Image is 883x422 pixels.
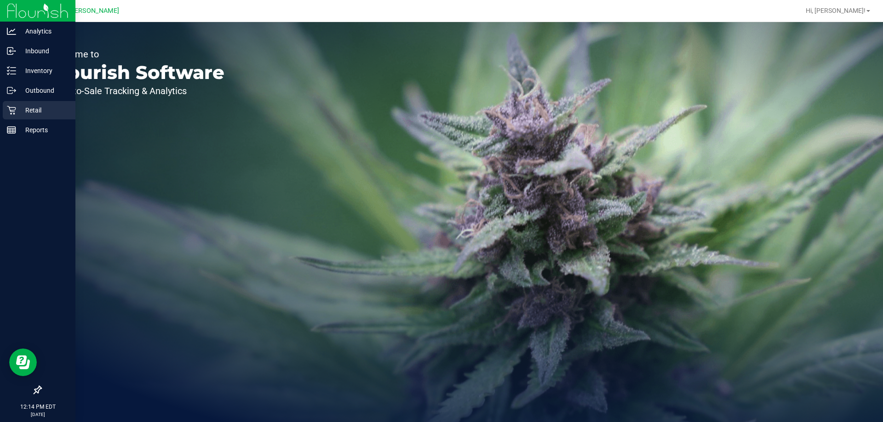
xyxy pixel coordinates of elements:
[16,26,71,37] p: Analytics
[806,7,866,14] span: Hi, [PERSON_NAME]!
[7,27,16,36] inline-svg: Analytics
[9,349,37,376] iframe: Resource center
[50,86,224,96] p: Seed-to-Sale Tracking & Analytics
[50,63,224,82] p: Flourish Software
[7,125,16,135] inline-svg: Reports
[16,85,71,96] p: Outbound
[16,65,71,76] p: Inventory
[4,403,71,411] p: 12:14 PM EDT
[50,50,224,59] p: Welcome to
[7,66,16,75] inline-svg: Inventory
[7,46,16,56] inline-svg: Inbound
[4,411,71,418] p: [DATE]
[7,106,16,115] inline-svg: Retail
[16,105,71,116] p: Retail
[16,45,71,56] p: Inbound
[69,7,119,15] span: [PERSON_NAME]
[16,124,71,135] p: Reports
[7,86,16,95] inline-svg: Outbound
